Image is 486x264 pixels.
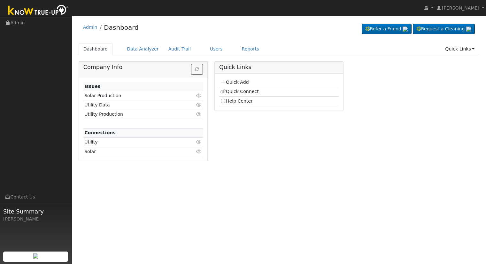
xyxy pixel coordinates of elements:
a: Admin [83,25,97,30]
img: retrieve [403,27,408,32]
a: Dashboard [104,24,139,31]
td: Utility [83,137,184,147]
a: Data Analyzer [122,43,164,55]
i: Click to view [196,103,202,107]
i: Click to view [196,149,202,154]
a: Request a Cleaning [413,24,475,35]
strong: Connections [84,130,116,135]
span: [PERSON_NAME] [442,5,479,11]
i: Click to view [196,112,202,116]
a: Dashboard [79,43,113,55]
a: Quick Add [220,80,249,85]
img: Know True-Up [5,4,72,18]
a: Reports [237,43,264,55]
td: Solar Production [83,91,184,100]
i: Click to view [196,93,202,98]
td: Utility Production [83,110,184,119]
h5: Quick Links [219,64,339,71]
img: retrieve [466,27,471,32]
a: Quick Connect [220,89,258,94]
td: Utility Data [83,100,184,110]
strong: Issues [84,84,100,89]
a: Refer a Friend [362,24,412,35]
a: Audit Trail [164,43,196,55]
img: retrieve [33,253,38,259]
span: Site Summary [3,207,68,216]
td: Solar [83,147,184,156]
h5: Company Info [83,64,203,71]
a: Quick Links [440,43,479,55]
i: Click to view [196,140,202,144]
a: Help Center [220,98,253,104]
div: [PERSON_NAME] [3,216,68,222]
a: Users [205,43,228,55]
